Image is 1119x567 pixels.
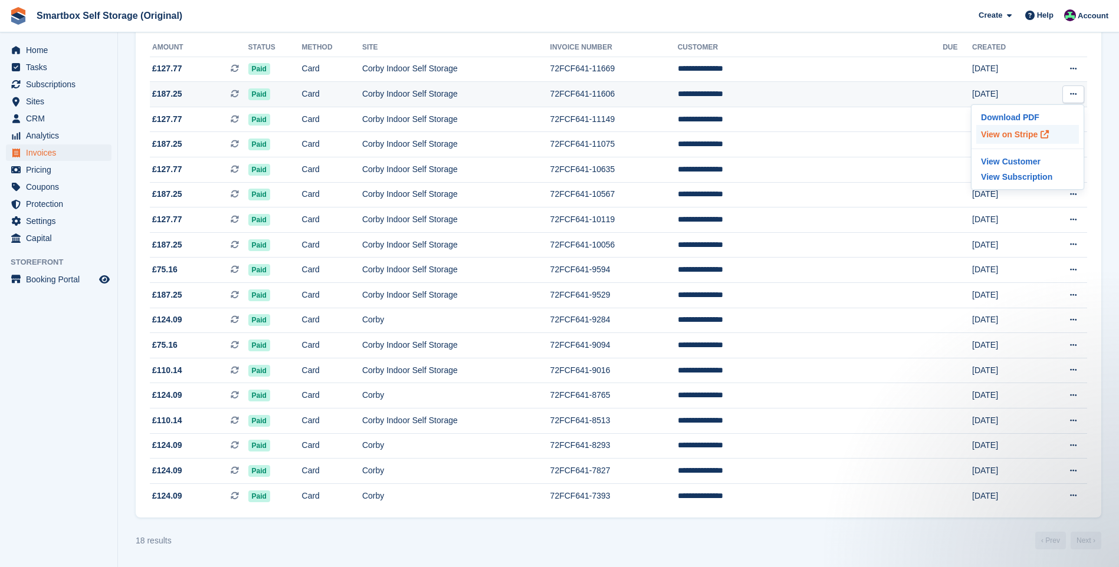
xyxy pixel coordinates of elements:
[26,127,97,144] span: Analytics
[550,308,678,333] td: 72FCF641-9284
[152,490,182,502] span: £124.09
[248,114,270,126] span: Paid
[32,6,187,25] a: Smartbox Self Storage (Original)
[302,38,362,57] th: Method
[979,9,1002,21] span: Create
[362,258,550,283] td: Corby Indoor Self Storage
[550,408,678,434] td: 72FCF641-8513
[26,110,97,127] span: CRM
[1078,10,1108,22] span: Account
[550,258,678,283] td: 72FCF641-9594
[972,333,1038,358] td: [DATE]
[152,314,182,326] span: £124.09
[972,483,1038,508] td: [DATE]
[302,383,362,408] td: Card
[248,440,270,451] span: Paid
[550,157,678,183] td: 72FCF641-10635
[6,179,111,195] a: menu
[1071,532,1101,549] a: Next
[1035,532,1066,549] a: Previous
[550,132,678,157] td: 72FCF641-11075
[362,383,550,408] td: Corby
[152,414,182,427] span: £110.14
[678,38,943,57] th: Customer
[550,232,678,258] td: 72FCF641-10056
[972,57,1038,82] td: [DATE]
[6,59,111,75] a: menu
[248,314,270,326] span: Paid
[152,389,182,401] span: £124.09
[6,196,111,212] a: menu
[248,214,270,226] span: Paid
[550,459,678,484] td: 72FCF641-7827
[550,333,678,358] td: 72FCF641-9094
[362,82,550,107] td: Corby Indoor Self Storage
[550,283,678,308] td: 72FCF641-9529
[248,264,270,276] span: Paid
[302,107,362,132] td: Card
[26,271,97,288] span: Booking Portal
[362,107,550,132] td: Corby Indoor Self Storage
[972,38,1038,57] th: Created
[943,38,972,57] th: Due
[550,182,678,207] td: 72FCF641-10567
[302,408,362,434] td: Card
[550,38,678,57] th: Invoice Number
[26,42,97,58] span: Home
[248,390,270,401] span: Paid
[302,207,362,233] td: Card
[362,182,550,207] td: Corby Indoor Self Storage
[6,42,111,58] a: menu
[248,38,302,57] th: Status
[302,308,362,333] td: Card
[248,465,270,477] span: Paid
[6,161,111,178] a: menu
[152,239,182,251] span: £187.25
[362,38,550,57] th: Site
[248,239,270,251] span: Paid
[362,207,550,233] td: Corby Indoor Self Storage
[248,289,270,301] span: Paid
[26,93,97,110] span: Sites
[550,57,678,82] td: 72FCF641-11669
[362,459,550,484] td: Corby
[152,88,182,100] span: £187.25
[302,459,362,484] td: Card
[302,358,362,383] td: Card
[550,483,678,508] td: 72FCF641-7393
[152,188,182,200] span: £187.25
[6,127,111,144] a: menu
[302,258,362,283] td: Card
[248,88,270,100] span: Paid
[302,283,362,308] td: Card
[302,232,362,258] td: Card
[976,110,1079,125] a: Download PDF
[972,358,1038,383] td: [DATE]
[362,358,550,383] td: Corby Indoor Self Storage
[550,82,678,107] td: 72FCF641-11606
[362,283,550,308] td: Corby Indoor Self Storage
[248,139,270,150] span: Paid
[972,82,1038,107] td: [DATE]
[152,464,182,477] span: £124.09
[248,189,270,200] span: Paid
[6,110,111,127] a: menu
[976,154,1079,169] a: View Customer
[152,263,178,276] span: £75.16
[362,232,550,258] td: Corby Indoor Self Storage
[6,230,111,246] a: menu
[972,459,1038,484] td: [DATE]
[152,163,182,176] span: £127.77
[152,364,182,377] span: £110.14
[302,433,362,459] td: Card
[26,230,97,246] span: Capital
[550,358,678,383] td: 72FCF641-9016
[972,383,1038,408] td: [DATE]
[1064,9,1076,21] img: Alex Selenitsas
[150,38,248,57] th: Amount
[9,7,27,25] img: stora-icon-8386f47178a22dfd0bd8f6a31ec36ba5ce8667c1dd55bd0f319d3a0aa187defe.svg
[972,308,1038,333] td: [DATE]
[972,283,1038,308] td: [DATE]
